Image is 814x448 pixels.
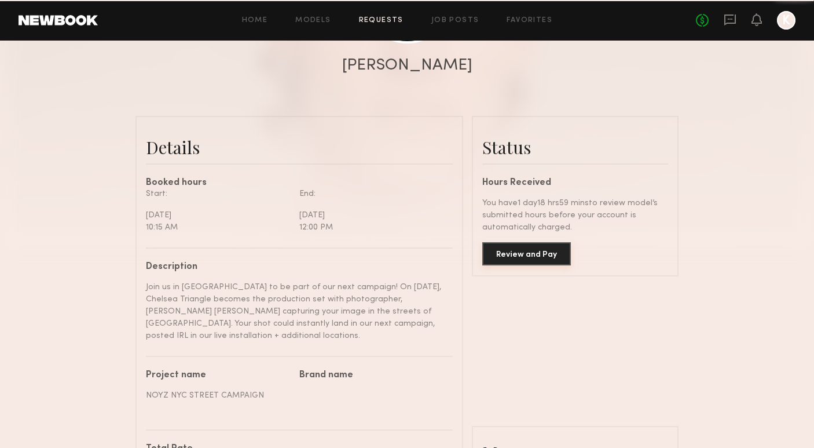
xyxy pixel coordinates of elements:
a: Home [242,17,268,24]
div: NOYZ NYC STREET CAMPAIGN [146,389,291,402]
a: Models [295,17,331,24]
button: Review and Pay [482,242,571,265]
div: [DATE] [146,209,291,221]
div: Hours Received [482,179,668,188]
div: [PERSON_NAME] [342,57,472,74]
div: You have 1 day 18 hrs 59 mins to review model’s submitted hours before your account is automatica... [482,197,668,234]
div: Details [146,136,453,159]
a: Job Posts [431,17,479,24]
div: [DATE] [299,209,444,221]
a: Requests [359,17,404,24]
a: K [777,11,795,30]
div: 10:15 AM [146,221,291,234]
div: Description [146,263,444,272]
div: Booked hours [146,179,453,188]
div: Status [482,136,668,159]
a: Favorites [507,17,552,24]
div: Start: [146,188,291,200]
div: Project name [146,371,291,380]
div: 12:00 PM [299,221,444,234]
div: Brand name [299,371,444,380]
div: Join us in [GEOGRAPHIC_DATA] to be part of our next campaign! On [DATE], Chelsea Triangle becomes... [146,281,444,342]
div: End: [299,188,444,200]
